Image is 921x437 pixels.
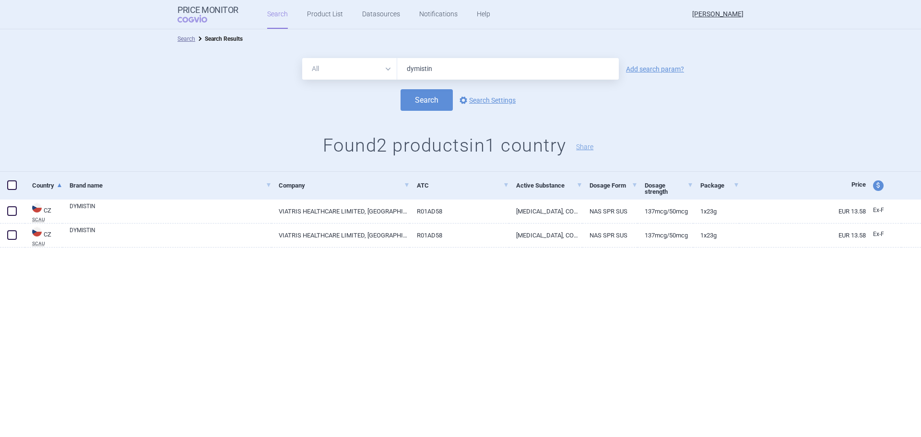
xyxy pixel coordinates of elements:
a: NAS SPR SUS [582,200,638,223]
a: 1X23G [693,224,739,247]
span: Price [851,181,866,188]
a: Add search param? [626,66,684,72]
a: Country [32,174,62,197]
button: Share [576,143,593,150]
li: Search Results [195,34,243,44]
a: NAS SPR SUS [582,224,638,247]
a: R01AD58 [410,200,508,223]
a: VIATRIS HEALTHCARE LIMITED, [GEOGRAPHIC_DATA] [272,224,410,247]
span: Ex-factory price [873,207,884,213]
button: Search [401,89,453,111]
a: DYMISTIN [70,226,272,243]
a: Search [177,35,195,42]
a: Dosage strength [645,174,693,203]
img: Czech Republic [32,203,42,213]
strong: Price Monitor [177,5,238,15]
img: Czech Republic [32,227,42,236]
a: 1X23G [693,200,739,223]
a: Active Substance [516,174,583,197]
a: CZCZSCAU [25,202,62,222]
a: Brand name [70,174,272,197]
a: Company [279,174,410,197]
a: 137MCG/50MCG [638,200,693,223]
a: [MEDICAL_DATA], COMBINATIONS [509,200,583,223]
a: VIATRIS HEALTHCARE LIMITED, [GEOGRAPHIC_DATA] [272,200,410,223]
a: DYMISTIN [70,202,272,219]
a: EUR 13.58 [739,224,866,247]
a: ATC [417,174,508,197]
li: Search [177,34,195,44]
a: Ex-F [866,227,901,242]
a: CZCZSCAU [25,226,62,246]
a: EUR 13.58 [739,200,866,223]
a: [MEDICAL_DATA], COMBINATIONS [509,224,583,247]
a: Search Settings [458,94,516,106]
span: Ex-factory price [873,231,884,237]
a: R01AD58 [410,224,508,247]
abbr: SCAU — List of reimbursed medicinal products published by the State Institute for Drug Control, C... [32,241,62,246]
a: Ex-F [866,203,901,218]
a: Price MonitorCOGVIO [177,5,238,24]
a: Package [700,174,739,197]
strong: Search Results [205,35,243,42]
abbr: SCAU — List of reimbursed medicinal products published by the State Institute for Drug Control, C... [32,217,62,222]
a: 137MCG/50MCG [638,224,693,247]
a: Dosage Form [590,174,638,197]
span: COGVIO [177,15,221,23]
